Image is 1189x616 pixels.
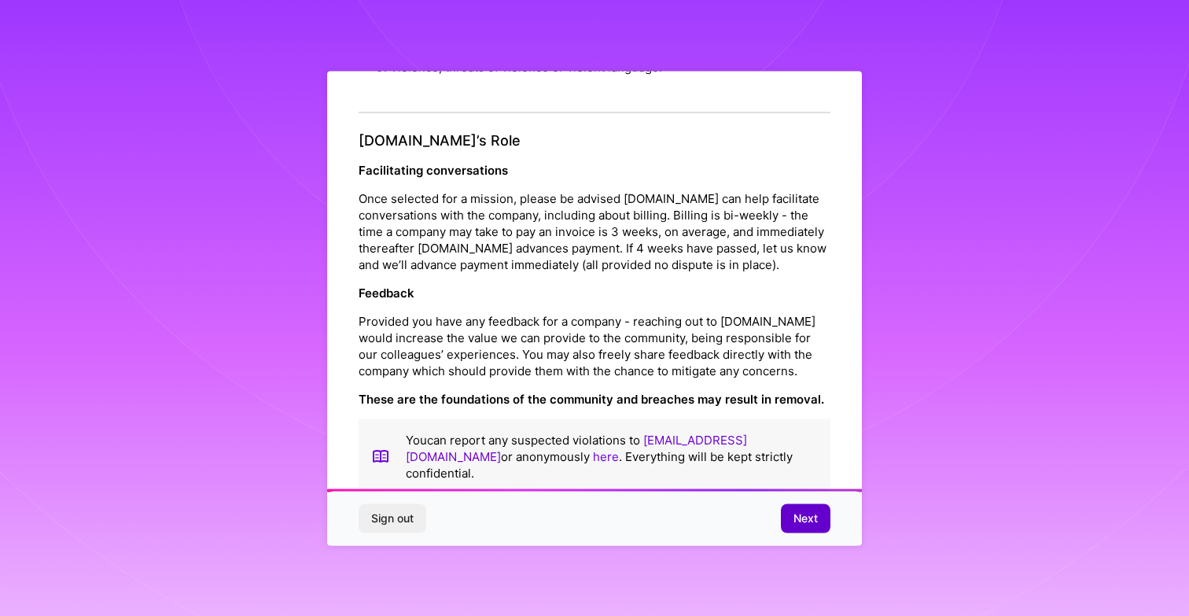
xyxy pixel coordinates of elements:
button: Sign out [359,504,426,533]
img: book icon [371,431,390,481]
button: Next [781,504,830,533]
a: here [593,448,619,463]
span: Sign out [371,511,414,526]
strong: These are the foundations of the community and breaches may result in removal. [359,391,824,406]
p: You can report any suspected violations to or anonymously . Everything will be kept strictly conf... [406,431,818,481]
strong: Facilitating conversations [359,162,508,177]
a: [EMAIL_ADDRESS][DOMAIN_NAME] [406,432,747,463]
span: Next [793,511,818,526]
p: Provided you have any feedback for a company - reaching out to [DOMAIN_NAME] would increase the v... [359,312,830,378]
h4: [DOMAIN_NAME]’s Role [359,132,830,149]
strong: Feedback [359,285,414,300]
p: Once selected for a mission, please be advised [DOMAIN_NAME] can help facilitate conversations wi... [359,190,830,272]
